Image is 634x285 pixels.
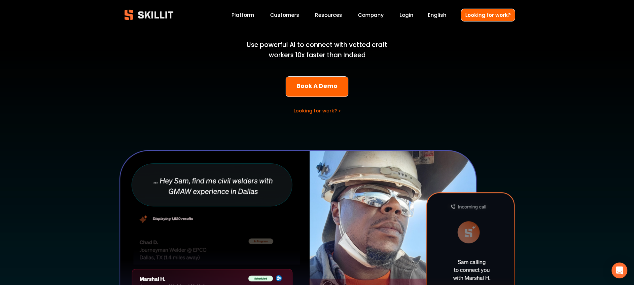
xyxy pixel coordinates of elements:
[428,11,446,20] div: language picker
[612,263,627,278] div: Open Intercom Messenger
[315,11,342,19] span: Resources
[428,11,446,19] span: English
[231,11,254,20] a: Platform
[119,5,179,25] img: Skillit
[294,107,341,114] a: Looking for work? >
[461,9,515,21] a: Looking for work?
[235,40,399,60] p: Use powerful AI to connect with vetted craft workers 10x faster than Indeed
[270,11,299,20] a: Customers
[400,11,413,20] a: Login
[286,76,349,97] a: Book A Demo
[315,11,342,20] a: folder dropdown
[358,11,384,20] a: Company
